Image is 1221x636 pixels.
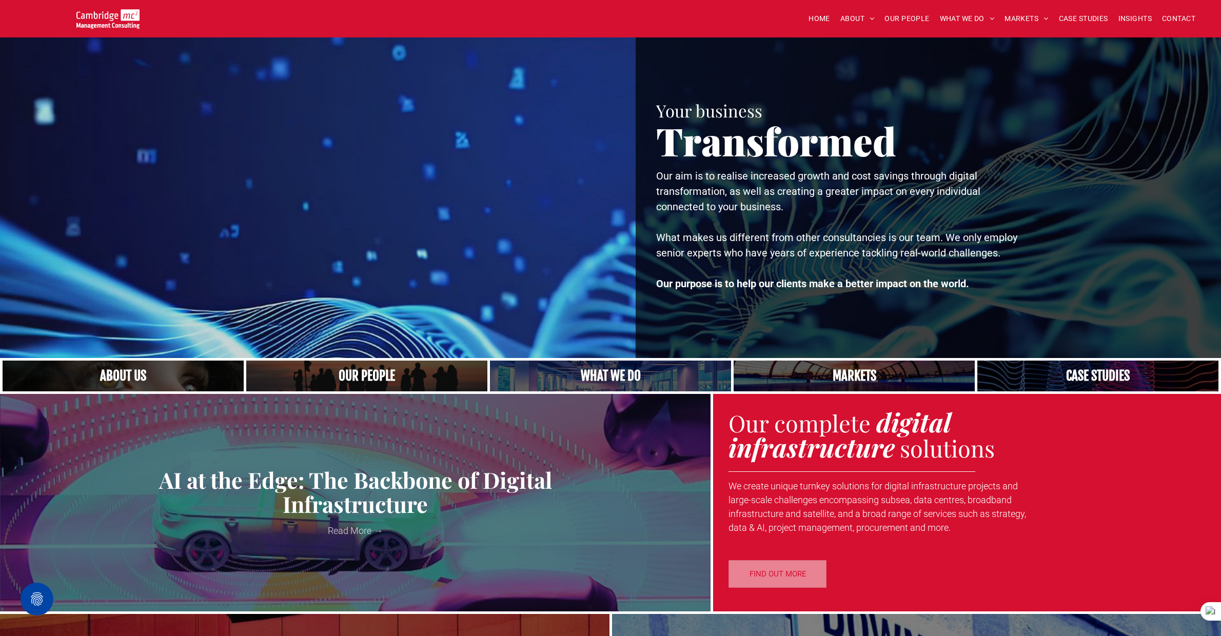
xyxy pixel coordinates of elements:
[977,361,1218,391] a: CASE STUDIES | See an Overview of All Our Case Studies | Cambridge Management Consulting
[656,231,1017,259] span: What makes us different from other consultancies is our team. We only employ senior experts who h...
[728,407,871,438] span: Our complete
[900,432,995,463] span: solutions
[1054,11,1113,27] a: CASE STUDIES
[76,11,140,22] a: Your Business Transformed | Cambridge Management Consulting
[246,361,487,391] a: A crowd in silhouette at sunset, on a rise or lookout point
[835,11,880,27] a: ABOUT
[999,11,1053,27] a: MARKETS
[734,361,975,391] a: Our Markets | Cambridge Management Consulting
[750,561,806,587] span: FIND OUT MORE
[803,11,835,27] a: HOME
[879,11,934,27] a: OUR PEOPLE
[656,115,896,166] span: Transformed
[656,170,980,213] span: Our aim is to realise increased growth and cost savings through digital transformation, as well a...
[876,405,951,439] strong: digital
[490,361,731,391] a: A yoga teacher lifting his whole body off the ground in the peacock pose
[3,361,244,391] a: Close up of woman's face, centered on her eyes
[728,430,895,464] strong: infrastructure
[728,560,826,588] a: FIND OUT MORE
[8,524,703,538] a: Read More →
[8,468,703,516] a: AI at the Edge: The Backbone of Digital Infrastructure
[1157,11,1200,27] a: CONTACT
[76,9,140,29] img: Go to Homepage
[728,481,1026,533] span: We create unique turnkey solutions for digital infrastructure projects and large-scale challenges...
[656,277,969,290] strong: Our purpose is to help our clients make a better impact on the world.
[656,99,762,122] span: Your business
[1113,11,1157,27] a: INSIGHTS
[935,11,1000,27] a: WHAT WE DO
